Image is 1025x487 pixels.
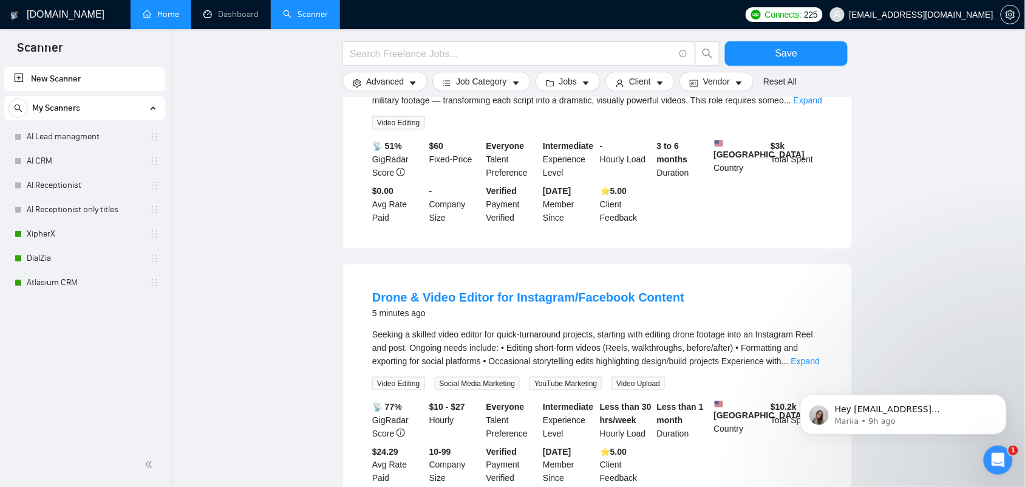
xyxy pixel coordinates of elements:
span: bars [443,78,451,88]
span: holder [149,254,159,263]
b: $ 10.2k [771,402,797,412]
span: ... [784,95,791,105]
span: caret-down [512,78,520,88]
span: Client [629,75,651,88]
b: 10-99 [429,447,451,457]
span: folder [546,78,554,88]
span: caret-down [656,78,664,88]
span: Job Category [456,75,506,88]
a: AI Receptionist [27,173,142,198]
b: ⭐️ 5.00 [600,186,627,196]
b: Less than 30 hrs/week [600,402,652,425]
span: Vendor [703,75,730,88]
a: Expand [791,356,820,366]
span: holder [149,205,159,215]
b: $24.29 [372,447,398,457]
div: Payment Verified [484,445,541,485]
input: Search Freelance Jobs... [350,46,674,61]
img: logo [10,5,19,25]
a: Atlasium CRM [27,271,142,295]
span: holder [149,181,159,190]
div: Avg Rate Paid [370,184,427,224]
div: Talent Preference [484,400,541,440]
img: 🇺🇸 [715,139,723,148]
div: Client Feedback [598,445,655,485]
b: [DATE] [543,186,571,196]
a: Reset All [763,75,797,88]
b: Everyone [486,141,525,151]
div: Fixed-Price [427,139,484,179]
span: info-circle [397,168,405,176]
b: - [429,186,432,196]
a: homeHome [143,9,179,19]
b: 📡 77% [372,402,402,412]
b: Verified [486,447,517,457]
b: Everyone [486,402,525,412]
div: Client Feedback [598,184,655,224]
a: AI CRM [27,149,142,173]
button: settingAdvancedcaret-down [342,72,427,91]
p: Message from Mariia, sent 9h ago [53,47,209,58]
b: [GEOGRAPHIC_DATA] [714,139,805,159]
span: 225 [804,8,817,21]
div: Total Spent [768,139,825,179]
span: search [696,48,719,59]
span: double-left [145,458,157,471]
span: I’m looking for a skilled, creative video editor experienced in military, geopolitical for my you... [372,69,817,105]
div: Country [712,139,769,179]
div: Experience Level [540,139,598,179]
span: Jobs [559,75,577,88]
div: Duration [655,139,712,179]
button: idcardVendorcaret-down [679,72,754,91]
div: Duration [655,400,712,440]
span: user [616,78,624,88]
div: Country [712,400,769,440]
li: My Scanners [4,96,165,295]
b: Intermediate [543,402,593,412]
a: Drone & Video Editor for Instagram/Facebook Content [372,291,684,304]
div: Talent Preference [484,139,541,179]
a: AI Receptionist only titles [27,198,142,222]
b: 📡 51% [372,141,402,151]
li: New Scanner [4,67,165,91]
span: caret-down [735,78,743,88]
span: info-circle [679,50,687,58]
a: setting [1001,10,1020,19]
b: $ 60 [429,141,443,151]
button: folderJobscaret-down [536,72,601,91]
span: caret-down [582,78,590,88]
span: user [833,10,842,19]
span: holder [149,156,159,166]
button: search [9,98,28,118]
button: barsJob Categorycaret-down [432,72,530,91]
b: [DATE] [543,447,571,457]
span: My Scanners [32,96,80,120]
span: Advanced [366,75,404,88]
div: Hourly [427,400,484,440]
b: Less than 1 month [657,402,704,425]
div: Experience Level [540,400,598,440]
span: ... [782,356,789,366]
img: upwork-logo.png [751,10,761,19]
div: Member Since [540,445,598,485]
b: [GEOGRAPHIC_DATA] [714,400,805,420]
div: Company Size [427,445,484,485]
span: Save [775,46,797,61]
a: Expand [794,95,822,105]
a: New Scanner [14,67,155,91]
div: 5 minutes ago [372,306,684,320]
span: search [9,104,27,112]
span: info-circle [397,429,405,437]
button: userClientcaret-down [605,72,675,91]
b: $ 3k [771,141,785,151]
span: holder [149,132,159,142]
span: YouTube Marketing [530,377,602,390]
span: Hey [EMAIL_ADDRESS][DOMAIN_NAME], Looks like your Upwork agency Atlasium 7/88 AI ran out of conne... [53,35,208,202]
span: Scanner [7,39,72,64]
div: Avg Rate Paid [370,445,427,485]
a: XipherX [27,222,142,246]
div: GigRadar Score [370,400,427,440]
button: Save [725,41,848,66]
iframe: Intercom live chat [984,446,1013,475]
